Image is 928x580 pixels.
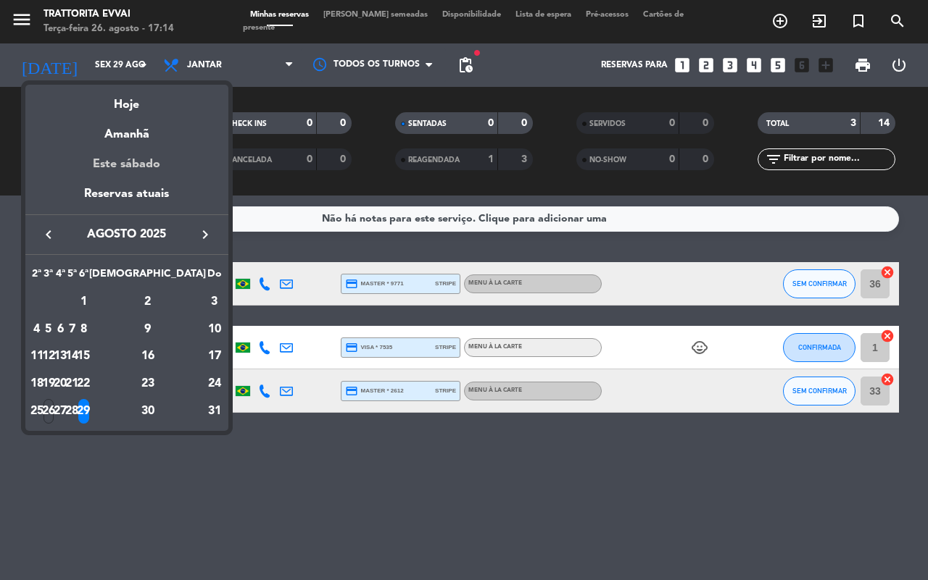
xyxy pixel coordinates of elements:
[206,343,222,371] td: 17 de agosto de 2025
[25,185,228,214] div: Reservas atuais
[78,317,89,342] div: 8
[31,316,43,343] td: 4 de agosto de 2025
[55,345,66,369] div: 13
[206,316,222,343] td: 10 de agosto de 2025
[43,343,54,371] td: 12 de agosto de 2025
[31,266,43,288] th: Segunda-feira
[206,266,222,288] th: Domingo
[78,345,89,369] div: 15
[89,398,206,425] td: 30 de agosto de 2025
[43,317,54,342] div: 5
[95,399,200,424] div: 30
[67,399,78,424] div: 28
[207,399,222,424] div: 31
[25,144,228,185] div: Este sábado
[89,343,206,371] td: 16 de agosto de 2025
[66,398,78,425] td: 28 de agosto de 2025
[25,114,228,144] div: Amanhã
[32,371,43,396] div: 18
[54,343,66,371] td: 13 de agosto de 2025
[25,85,228,114] div: Hoje
[207,371,222,396] div: 24
[66,343,78,371] td: 14 de agosto de 2025
[95,371,200,396] div: 23
[43,266,54,288] th: Terça-feira
[207,290,222,314] div: 3
[207,317,222,342] div: 10
[32,399,43,424] div: 25
[78,399,89,424] div: 29
[43,398,54,425] td: 26 de agosto de 2025
[206,288,222,316] td: 3 de agosto de 2025
[43,399,54,424] div: 26
[55,371,66,396] div: 20
[43,316,54,343] td: 5 de agosto de 2025
[196,226,214,243] i: keyboard_arrow_right
[89,316,206,343] td: 9 de agosto de 2025
[78,266,89,288] th: Sexta-feira
[78,343,89,371] td: 15 de agosto de 2025
[89,266,206,288] th: Sábado
[43,345,54,369] div: 12
[36,225,62,244] button: keyboard_arrow_left
[55,399,66,424] div: 27
[40,226,57,243] i: keyboard_arrow_left
[31,398,43,425] td: 25 de agosto de 2025
[95,290,200,314] div: 2
[43,371,54,396] div: 19
[78,370,89,398] td: 22 de agosto de 2025
[54,398,66,425] td: 27 de agosto de 2025
[95,345,200,369] div: 16
[66,266,78,288] th: Quinta-feira
[32,345,43,369] div: 11
[54,266,66,288] th: Quarta-feira
[78,290,89,314] div: 1
[54,316,66,343] td: 6 de agosto de 2025
[55,317,66,342] div: 6
[192,225,218,244] button: keyboard_arrow_right
[78,398,89,425] td: 29 de agosto de 2025
[66,316,78,343] td: 7 de agosto de 2025
[66,370,78,398] td: 21 de agosto de 2025
[207,345,222,369] div: 17
[206,398,222,425] td: 31 de agosto de 2025
[206,370,222,398] td: 24 de agosto de 2025
[67,345,78,369] div: 14
[32,317,43,342] div: 4
[78,371,89,396] div: 22
[89,288,206,316] td: 2 de agosto de 2025
[95,317,200,342] div: 9
[67,317,78,342] div: 7
[78,288,89,316] td: 1 de agosto de 2025
[43,370,54,398] td: 19 de agosto de 2025
[67,371,78,396] div: 21
[89,370,206,398] td: 23 de agosto de 2025
[62,225,192,244] span: agosto 2025
[31,288,78,316] td: AGO
[31,370,43,398] td: 18 de agosto de 2025
[31,343,43,371] td: 11 de agosto de 2025
[54,370,66,398] td: 20 de agosto de 2025
[78,316,89,343] td: 8 de agosto de 2025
